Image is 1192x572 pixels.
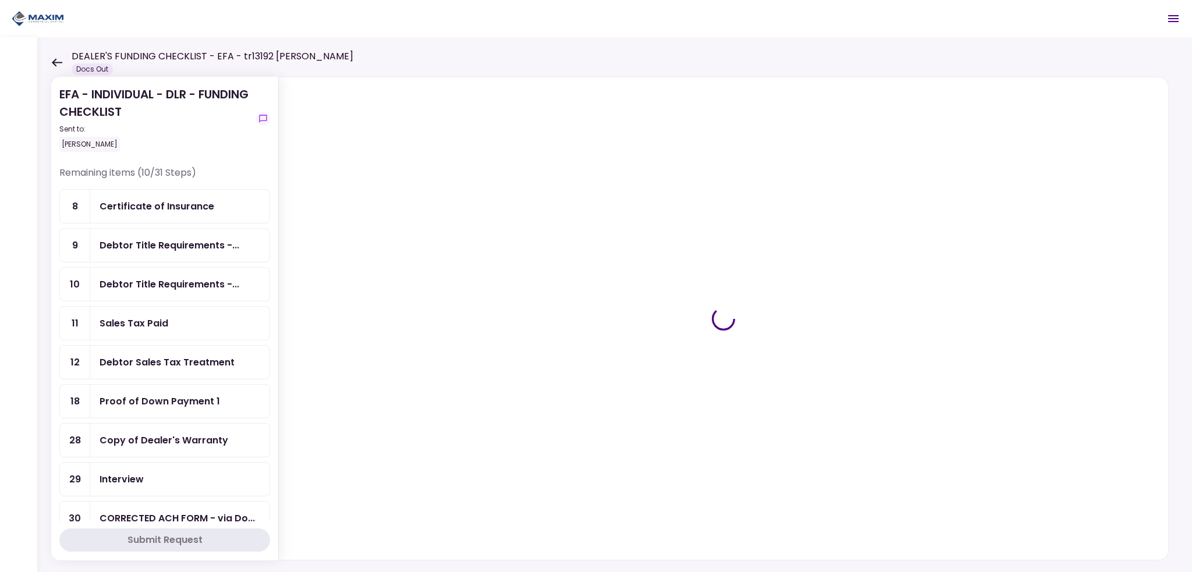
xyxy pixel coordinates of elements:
[60,502,90,535] div: 30
[59,384,270,418] a: 18Proof of Down Payment 1
[1159,5,1187,33] button: Open menu
[59,166,270,189] div: Remaining items (10/31 Steps)
[100,472,144,486] div: Interview
[60,346,90,379] div: 12
[59,528,270,552] button: Submit Request
[60,268,90,301] div: 10
[100,277,239,292] div: Debtor Title Requirements - Proof of IRP or Exemption
[60,385,90,418] div: 18
[59,345,270,379] a: 12Debtor Sales Tax Treatment
[100,433,228,447] div: Copy of Dealer's Warranty
[59,306,270,340] a: 11Sales Tax Paid
[59,267,270,301] a: 10Debtor Title Requirements - Proof of IRP or Exemption
[12,10,64,27] img: Partner icon
[72,49,353,63] h1: DEALER'S FUNDING CHECKLIST - EFA - tr13192 [PERSON_NAME]
[59,501,270,535] a: 30CORRECTED ACH FORM - via DocuSign
[59,228,270,262] a: 9Debtor Title Requirements - Other Requirements
[100,394,220,408] div: Proof of Down Payment 1
[60,424,90,457] div: 28
[60,463,90,496] div: 29
[60,190,90,223] div: 8
[100,355,235,370] div: Debtor Sales Tax Treatment
[59,86,251,152] div: EFA - INDIVIDUAL - DLR - FUNDING CHECKLIST
[59,124,251,134] div: Sent to:
[59,189,270,223] a: 8Certificate of Insurance
[100,199,214,214] div: Certificate of Insurance
[72,63,113,75] div: Docs Out
[59,423,270,457] a: 28Copy of Dealer's Warranty
[100,238,239,253] div: Debtor Title Requirements - Other Requirements
[60,307,90,340] div: 11
[59,137,120,152] div: [PERSON_NAME]
[100,316,168,331] div: Sales Tax Paid
[256,112,270,126] button: show-messages
[100,511,255,525] div: CORRECTED ACH FORM - via DocuSign
[60,229,90,262] div: 9
[59,462,270,496] a: 29Interview
[127,533,203,547] div: Submit Request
